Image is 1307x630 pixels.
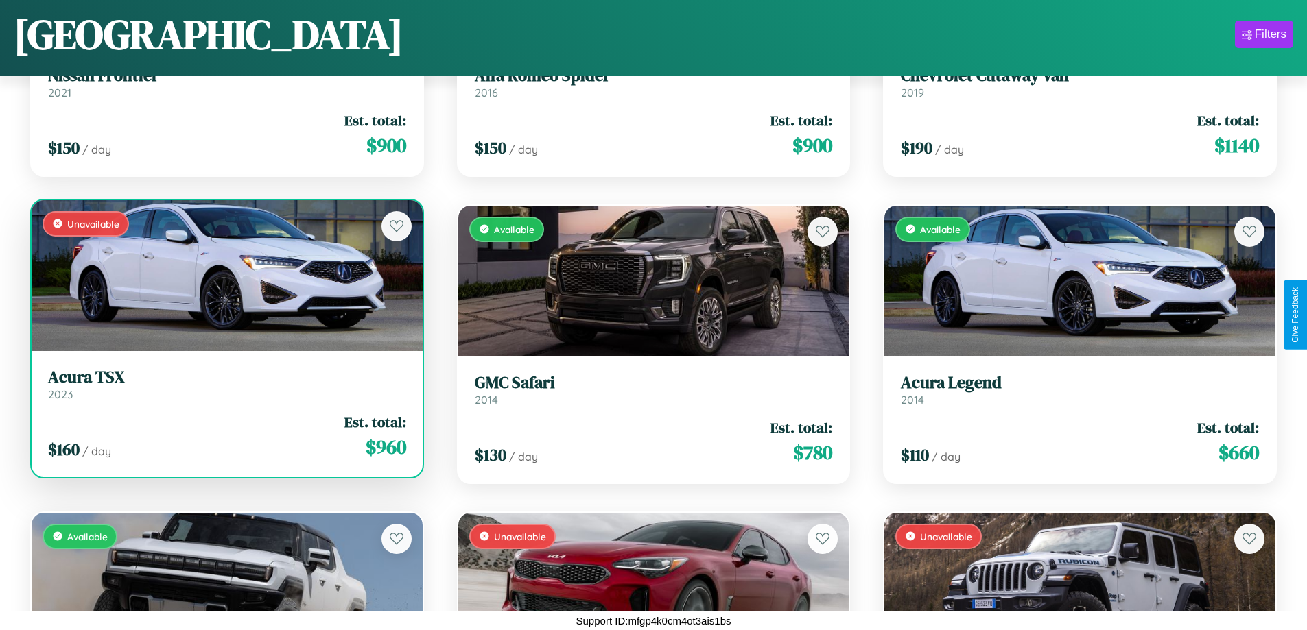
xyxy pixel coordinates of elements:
[475,66,833,99] a: Alfa Romeo Spider2016
[901,373,1259,393] h3: Acura Legend
[67,531,108,542] span: Available
[48,367,406,401] a: Acura TSX2023
[475,136,506,159] span: $ 150
[901,66,1259,86] h3: Chevrolet Cutaway Van
[48,136,80,159] span: $ 150
[48,66,406,86] h3: Nissan Frontier
[901,444,929,466] span: $ 110
[494,223,534,235] span: Available
[475,66,833,86] h3: Alfa Romeo Spider
[1255,27,1286,41] div: Filters
[48,66,406,99] a: Nissan Frontier2021
[475,393,498,407] span: 2014
[1197,110,1259,130] span: Est. total:
[366,433,406,461] span: $ 960
[475,86,498,99] span: 2016
[48,86,71,99] span: 2021
[901,373,1259,407] a: Acura Legend2014
[82,143,111,156] span: / day
[475,373,833,407] a: GMC Safari2014
[67,218,119,230] span: Unavailable
[82,444,111,458] span: / day
[509,450,538,463] span: / day
[901,393,924,407] span: 2014
[344,110,406,130] span: Est. total:
[475,373,833,393] h3: GMC Safari
[920,531,972,542] span: Unavailable
[901,136,932,159] span: $ 190
[48,387,73,401] span: 2023
[344,412,406,432] span: Est. total:
[1235,21,1293,48] button: Filters
[932,450,961,463] span: / day
[1218,439,1259,466] span: $ 660
[1291,287,1300,343] div: Give Feedback
[901,66,1259,99] a: Chevrolet Cutaway Van2019
[901,86,924,99] span: 2019
[14,6,403,62] h1: [GEOGRAPHIC_DATA]
[920,223,961,235] span: Available
[770,110,832,130] span: Est. total:
[1197,417,1259,437] span: Est. total:
[576,611,731,630] p: Support ID: mfgp4k0cm4ot3ais1bs
[792,132,832,159] span: $ 900
[1214,132,1259,159] span: $ 1140
[770,417,832,437] span: Est. total:
[935,143,964,156] span: / day
[366,132,406,159] span: $ 900
[793,439,832,466] span: $ 780
[475,444,506,466] span: $ 130
[494,531,546,542] span: Unavailable
[509,143,538,156] span: / day
[48,438,80,461] span: $ 160
[48,367,406,387] h3: Acura TSX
